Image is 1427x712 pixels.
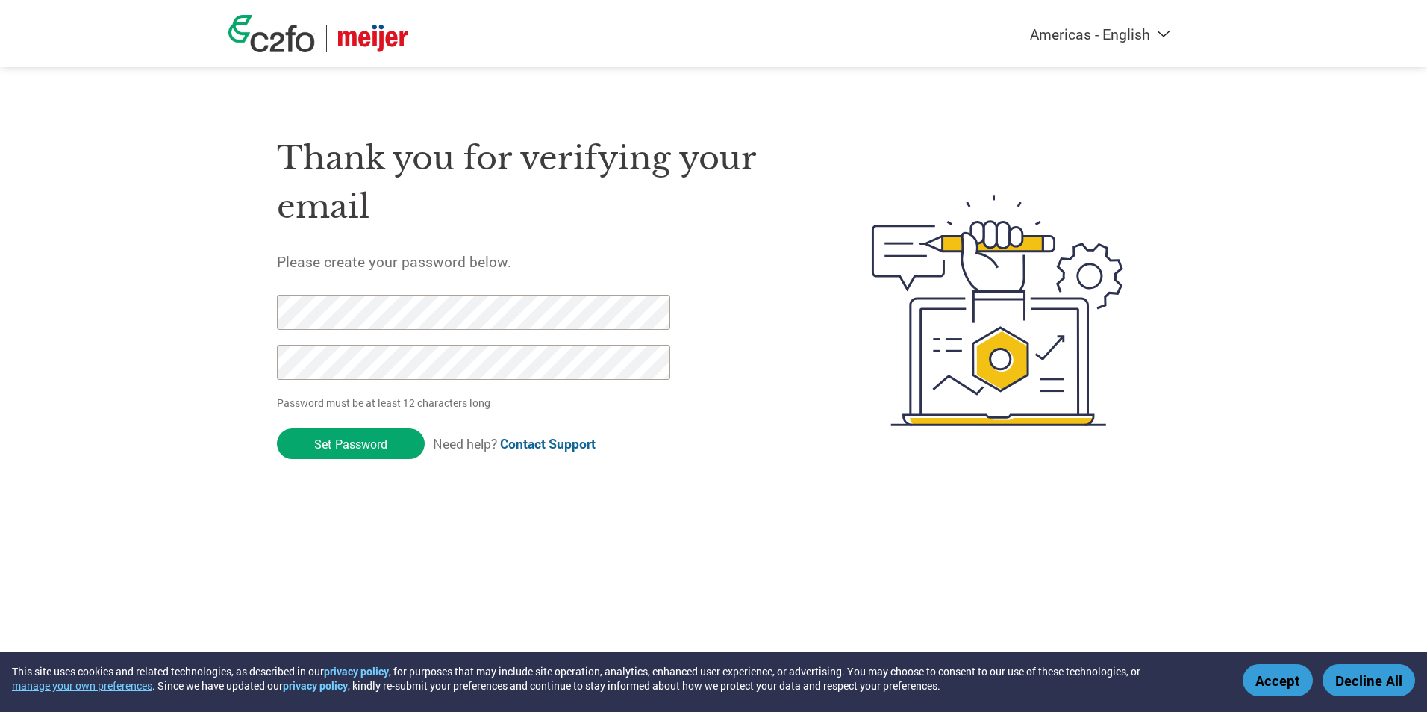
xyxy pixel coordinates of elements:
[228,15,315,52] img: c2fo logo
[338,25,408,52] img: Meijer
[277,395,675,410] p: Password must be at least 12 characters long
[1243,664,1313,696] button: Accept
[12,678,152,693] button: manage your own preferences
[1323,664,1415,696] button: Decline All
[324,664,389,678] a: privacy policy
[845,113,1151,508] img: create-password
[12,664,1221,693] div: This site uses cookies and related technologies, as described in our , for purposes that may incl...
[283,678,348,693] a: privacy policy
[277,134,801,231] h1: Thank you for verifying your email
[500,435,596,452] a: Contact Support
[433,435,596,452] span: Need help?
[277,252,801,271] h5: Please create your password below.
[277,428,425,459] input: Set Password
